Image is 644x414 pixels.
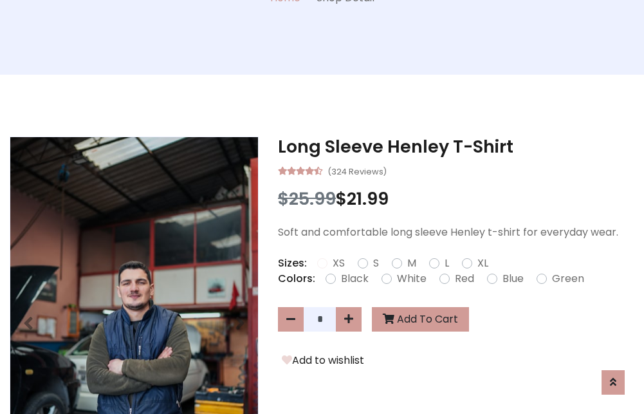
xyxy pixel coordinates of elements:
[278,271,315,287] p: Colors:
[278,352,368,369] button: Add to wishlist
[278,187,336,211] span: $25.99
[477,256,488,271] label: XL
[327,163,387,178] small: (324 Reviews)
[347,187,389,211] span: 21.99
[341,271,369,287] label: Black
[278,136,634,157] h3: Long Sleeve Henley T-Shirt
[397,271,427,287] label: White
[445,256,449,271] label: L
[502,271,524,287] label: Blue
[372,307,469,332] button: Add To Cart
[278,225,634,240] p: Soft and comfortable long sleeve Henley t-shirt for everyday wear.
[278,189,634,209] h3: $
[333,256,345,271] label: XS
[552,271,584,287] label: Green
[407,256,416,271] label: M
[373,256,379,271] label: S
[455,271,474,287] label: Red
[278,256,307,271] p: Sizes:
